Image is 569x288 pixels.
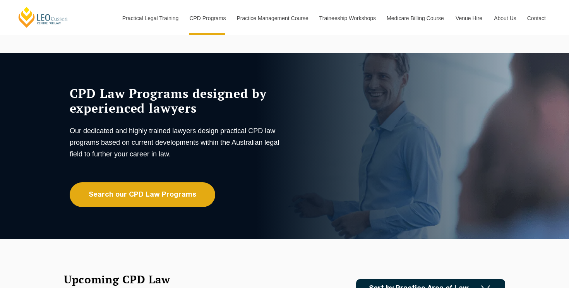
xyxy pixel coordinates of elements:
a: Contact [521,2,552,35]
a: Practice Management Course [231,2,314,35]
a: About Us [488,2,521,35]
a: Search our CPD Law Programs [70,182,215,207]
h1: CPD Law Programs designed by experienced lawyers [70,86,283,115]
a: CPD Programs [183,2,231,35]
a: Venue Hire [450,2,488,35]
a: [PERSON_NAME] Centre for Law [17,6,69,28]
p: Our dedicated and highly trained lawyers design practical CPD law programs based on current devel... [70,125,283,160]
a: Medicare Billing Course [381,2,450,35]
iframe: LiveChat chat widget [517,236,550,269]
a: Practical Legal Training [117,2,184,35]
a: Traineeship Workshops [314,2,381,35]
